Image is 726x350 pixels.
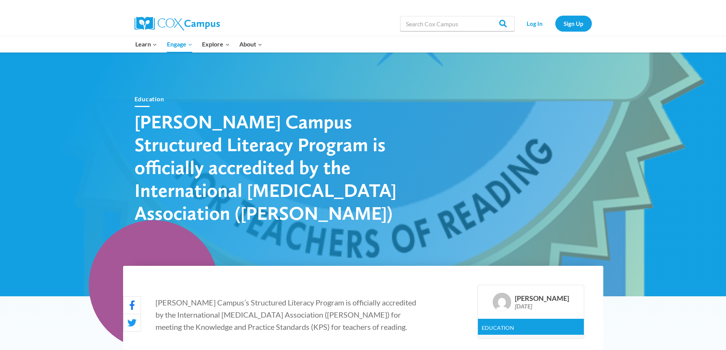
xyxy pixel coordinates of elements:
div: [DATE] [515,302,569,310]
span: [PERSON_NAME] Campus’s Structured Literacy Program is officially accredited by the International ... [155,298,416,331]
span: Learn [135,39,157,49]
span: Engage [167,39,192,49]
a: Sign Up [555,16,592,31]
input: Search Cox Campus [400,16,514,31]
h1: [PERSON_NAME] Campus Structured Literacy Program is officially accredited by the International [M... [135,110,401,224]
img: Cox Campus [135,17,220,30]
a: Log In [518,16,551,31]
nav: Primary Navigation [131,36,267,52]
a: Education [482,324,514,331]
a: Education [135,95,164,102]
div: [PERSON_NAME] [515,294,569,303]
span: About [239,39,262,49]
span: Explore [202,39,229,49]
nav: Secondary Navigation [518,16,592,31]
